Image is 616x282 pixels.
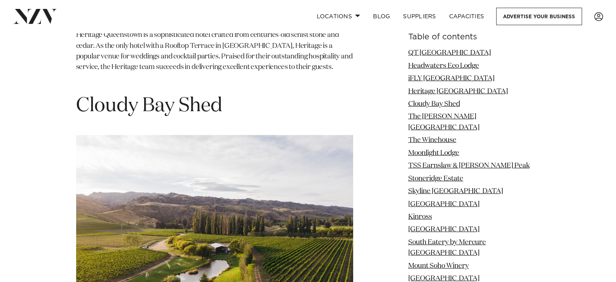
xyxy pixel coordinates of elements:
a: The Winehouse [408,137,456,144]
a: iFLY [GEOGRAPHIC_DATA] [408,75,495,82]
a: BLOG [367,8,396,25]
a: Headwaters Eco Lodge [408,62,479,69]
a: Capacities [443,8,491,25]
a: Moonlight Lodge [408,150,459,157]
a: QT [GEOGRAPHIC_DATA] [408,50,491,56]
a: South Eatery by Mercure [GEOGRAPHIC_DATA] [408,239,486,256]
a: Locations [310,8,367,25]
a: Stoneridge Estate [408,175,463,182]
a: The [PERSON_NAME][GEOGRAPHIC_DATA] [408,113,480,131]
a: Skyline [GEOGRAPHIC_DATA] [408,188,503,195]
a: Kinross [408,213,432,220]
a: Heritage [GEOGRAPHIC_DATA] [408,88,508,95]
a: SUPPLIERS [396,8,442,25]
a: [GEOGRAPHIC_DATA] [408,226,480,233]
a: Mount Soho Winery [408,262,469,269]
a: Advertise your business [496,8,582,25]
a: [GEOGRAPHIC_DATA] [408,275,480,282]
a: [GEOGRAPHIC_DATA] [408,200,480,207]
h1: Cloudy Bay Shed [76,93,353,119]
p: Heritage Queenstown is a sophisticated hotel crafted from centuries-old schist stone and cedar. A... [76,30,353,84]
a: Cloudy Bay Shed [408,101,460,108]
img: nzv-logo.png [13,9,57,24]
a: TSS Earnslaw & [PERSON_NAME] Peak [408,162,530,169]
h6: Table of contents [408,33,540,41]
